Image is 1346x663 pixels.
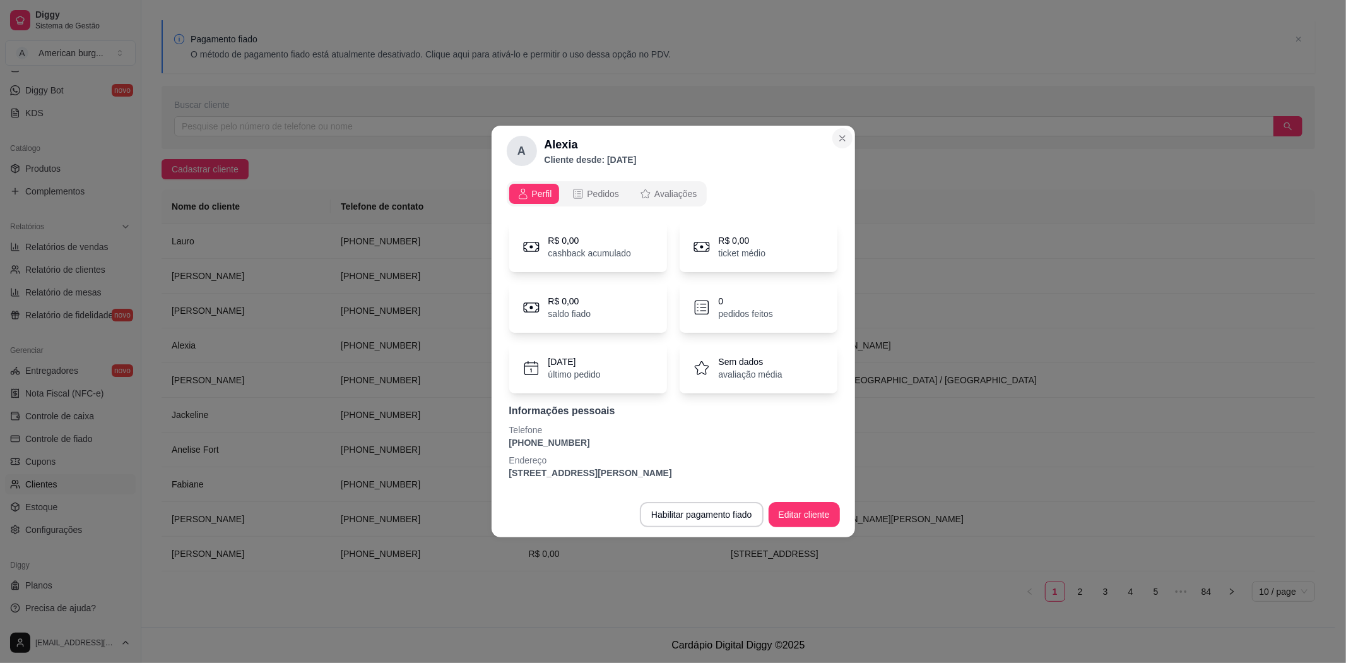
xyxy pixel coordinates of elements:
p: [PHONE_NUMBER] [509,436,837,449]
p: R$ 0,00 [548,295,591,308]
p: R$ 0,00 [548,234,632,247]
div: opções [507,181,840,206]
div: opções [507,181,707,206]
span: Perfil [532,188,552,200]
p: Informações pessoais [509,403,837,419]
span: Avaliações [654,188,697,200]
p: último pedido [548,368,601,381]
div: A [507,136,537,166]
h2: Alexia [545,136,637,153]
button: Editar cliente [769,502,840,527]
p: cashback acumulado [548,247,632,260]
p: Cliente desde: [DATE] [545,153,637,166]
span: Pedidos [587,188,619,200]
p: ticket médio [719,247,766,260]
button: Close [832,128,853,148]
p: [DATE] [548,355,601,368]
button: Habilitar pagamento fiado [640,502,764,527]
p: pedidos feitos [719,308,773,320]
p: R$ 0,00 [719,234,766,247]
p: avaliação média [719,368,782,381]
p: Telefone [509,424,837,436]
p: 0 [719,295,773,308]
p: Sem dados [719,355,782,368]
p: Endereço [509,454,837,467]
p: [STREET_ADDRESS][PERSON_NAME] [509,467,837,479]
p: saldo fiado [548,308,591,320]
